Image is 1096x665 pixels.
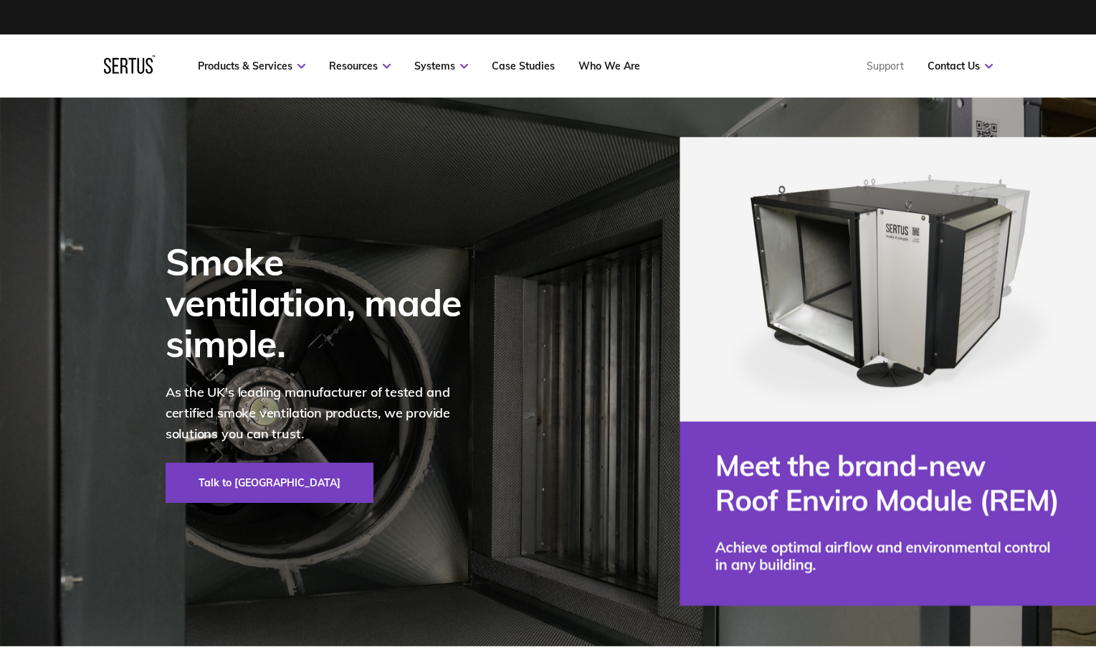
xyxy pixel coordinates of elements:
a: Who We Are [578,60,640,72]
a: Systems [414,60,468,72]
a: Talk to [GEOGRAPHIC_DATA] [166,463,373,503]
a: Case Studies [492,60,555,72]
p: As the UK's leading manufacturer of tested and certified smoke ventilation products, we provide s... [166,382,481,444]
a: Contact Us [928,60,993,72]
a: Products & Services [198,60,305,72]
div: Smoke ventilation, made simple. [166,241,481,364]
a: Support [867,60,904,72]
a: Resources [329,60,391,72]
